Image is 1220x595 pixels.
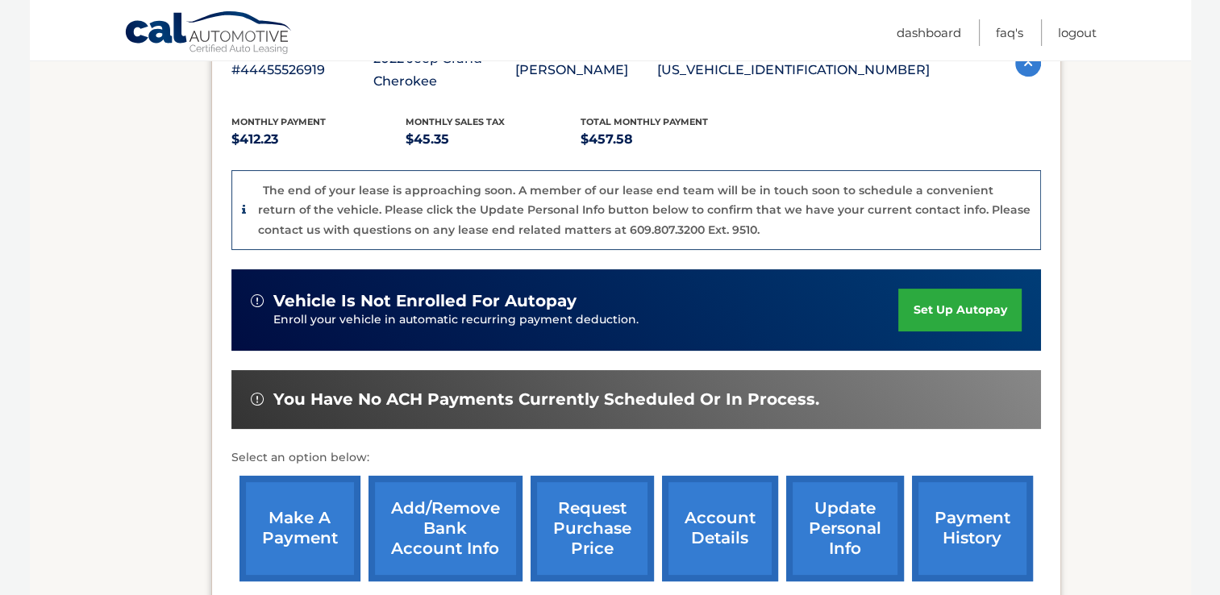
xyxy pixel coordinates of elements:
a: Add/Remove bank account info [368,476,523,581]
img: accordion-active.svg [1015,51,1041,77]
p: [PERSON_NAME] [515,59,657,81]
a: payment history [912,476,1033,581]
a: request purchase price [531,476,654,581]
span: You have no ACH payments currently scheduled or in process. [273,389,819,410]
a: FAQ's [996,19,1023,46]
p: Enroll your vehicle in automatic recurring payment deduction. [273,311,899,329]
p: The end of your lease is approaching soon. A member of our lease end team will be in touch soon t... [258,183,1031,237]
span: Monthly Payment [231,116,326,127]
p: $412.23 [231,128,406,151]
a: Dashboard [897,19,961,46]
p: $45.35 [406,128,581,151]
span: Monthly sales Tax [406,116,505,127]
a: set up autopay [898,289,1021,331]
span: vehicle is not enrolled for autopay [273,291,577,311]
img: alert-white.svg [251,294,264,307]
a: update personal info [786,476,904,581]
img: alert-white.svg [251,393,264,406]
p: 2022 Jeep Grand Cherokee [373,48,515,93]
p: Select an option below: [231,448,1041,468]
p: $457.58 [581,128,756,151]
p: [US_VEHICLE_IDENTIFICATION_NUMBER] [657,59,930,81]
span: Total Monthly Payment [581,116,708,127]
a: Logout [1058,19,1097,46]
a: Cal Automotive [124,10,294,57]
a: account details [662,476,778,581]
a: make a payment [239,476,360,581]
p: #44455526919 [231,59,373,81]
